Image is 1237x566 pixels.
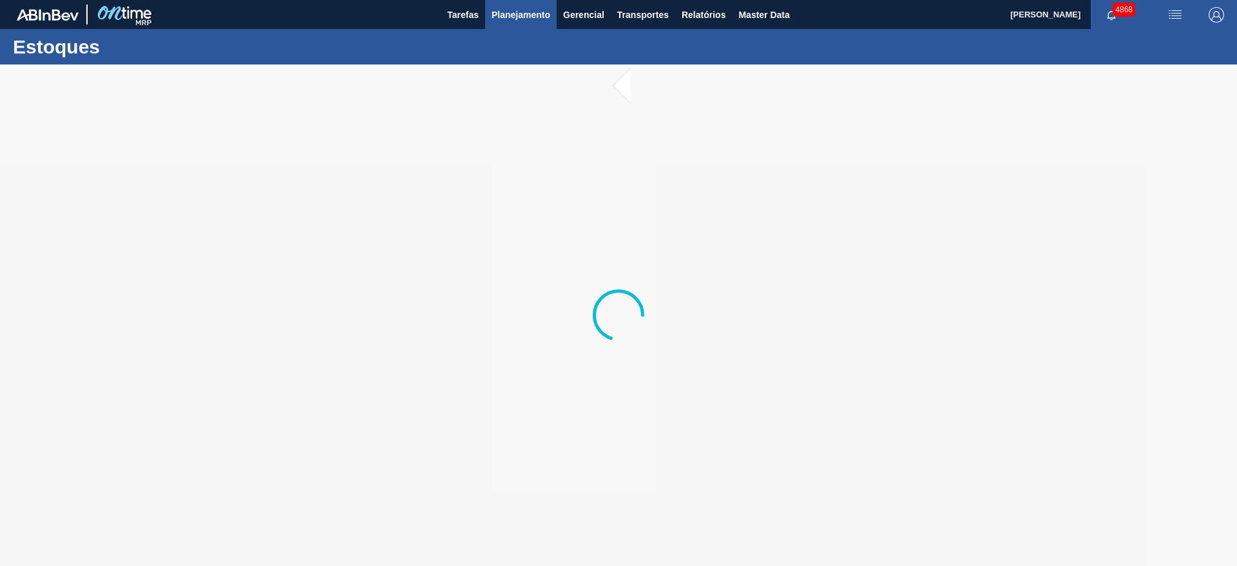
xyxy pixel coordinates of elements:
[682,7,725,23] span: Relatórios
[738,7,789,23] span: Master Data
[17,9,79,21] img: TNhmsLtSVTkK8tSr43FrP2fwEKptu5GPRR3wAAAABJRU5ErkJggg==
[563,7,604,23] span: Gerencial
[617,7,669,23] span: Transportes
[1167,7,1183,23] img: userActions
[492,7,550,23] span: Planejamento
[1113,3,1135,17] span: 4868
[13,39,242,54] h1: Estoques
[1209,7,1224,23] img: Logout
[1091,6,1132,24] button: Notificações
[447,7,479,23] span: Tarefas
